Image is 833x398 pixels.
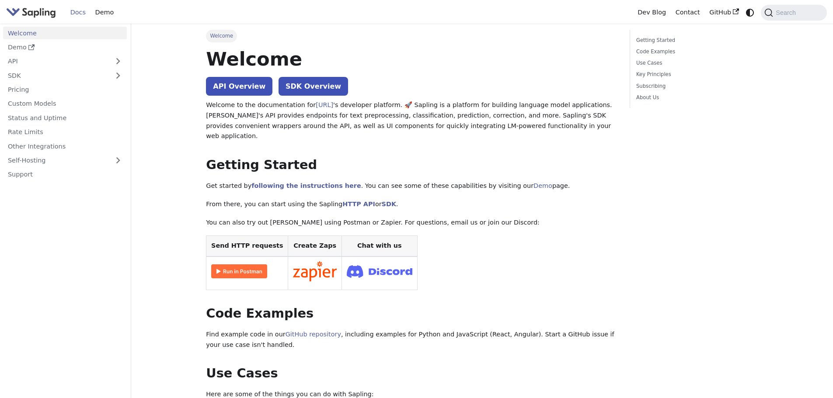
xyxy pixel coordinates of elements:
[206,30,237,42] span: Welcome
[671,6,705,19] a: Contact
[206,157,617,173] h2: Getting Started
[3,154,127,167] a: Self-Hosting
[636,59,755,67] a: Use Cases
[636,36,755,45] a: Getting Started
[342,236,417,256] th: Chat with us
[251,182,361,189] a: following the instructions here
[109,55,127,68] button: Expand sidebar category 'API'
[206,329,617,350] p: Find example code in our , including examples for Python and JavaScript (React, Angular). Start a...
[206,181,617,191] p: Get started by . You can see some of these capabilities by visiting our page.
[704,6,743,19] a: GitHub
[636,70,755,79] a: Key Principles
[206,366,617,381] h2: Use Cases
[288,236,342,256] th: Create Zaps
[633,6,670,19] a: Dev Blog
[347,263,412,280] img: Join Discord
[3,83,127,96] a: Pricing
[109,69,127,82] button: Expand sidebar category 'SDK'
[206,218,617,228] p: You can also try out [PERSON_NAME] using Postman or Zapier. For questions, email us or join our D...
[342,201,375,208] a: HTTP API
[206,199,617,210] p: From there, you can start using the Sapling or .
[206,100,617,142] p: Welcome to the documentation for 's developer platform. 🚀 Sapling is a platform for building lang...
[316,101,333,108] a: [URL]
[3,168,127,181] a: Support
[6,6,56,19] img: Sapling.ai
[293,261,337,281] img: Connect in Zapier
[3,41,127,54] a: Demo
[636,93,755,102] a: About Us
[206,77,272,96] a: API Overview
[91,6,119,19] a: Demo
[3,111,127,124] a: Status and Uptime
[3,27,127,39] a: Welcome
[533,182,552,189] a: Demo
[3,97,127,110] a: Custom Models
[3,140,127,152] a: Other Integrations
[3,126,127,138] a: Rate Limits
[66,6,91,19] a: Docs
[3,55,109,68] a: API
[636,82,755,90] a: Subscribing
[206,306,617,322] h2: Code Examples
[3,69,109,82] a: SDK
[761,5,826,21] button: Search (Command+K)
[206,30,617,42] nav: Breadcrumbs
[206,47,617,71] h1: Welcome
[636,48,755,56] a: Code Examples
[6,6,59,19] a: Sapling.aiSapling.ai
[773,9,801,16] span: Search
[206,236,288,256] th: Send HTTP requests
[286,331,341,338] a: GitHub repository
[382,201,396,208] a: SDK
[211,264,267,278] img: Run in Postman
[279,77,348,96] a: SDK Overview
[744,6,756,19] button: Switch between dark and light mode (currently system mode)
